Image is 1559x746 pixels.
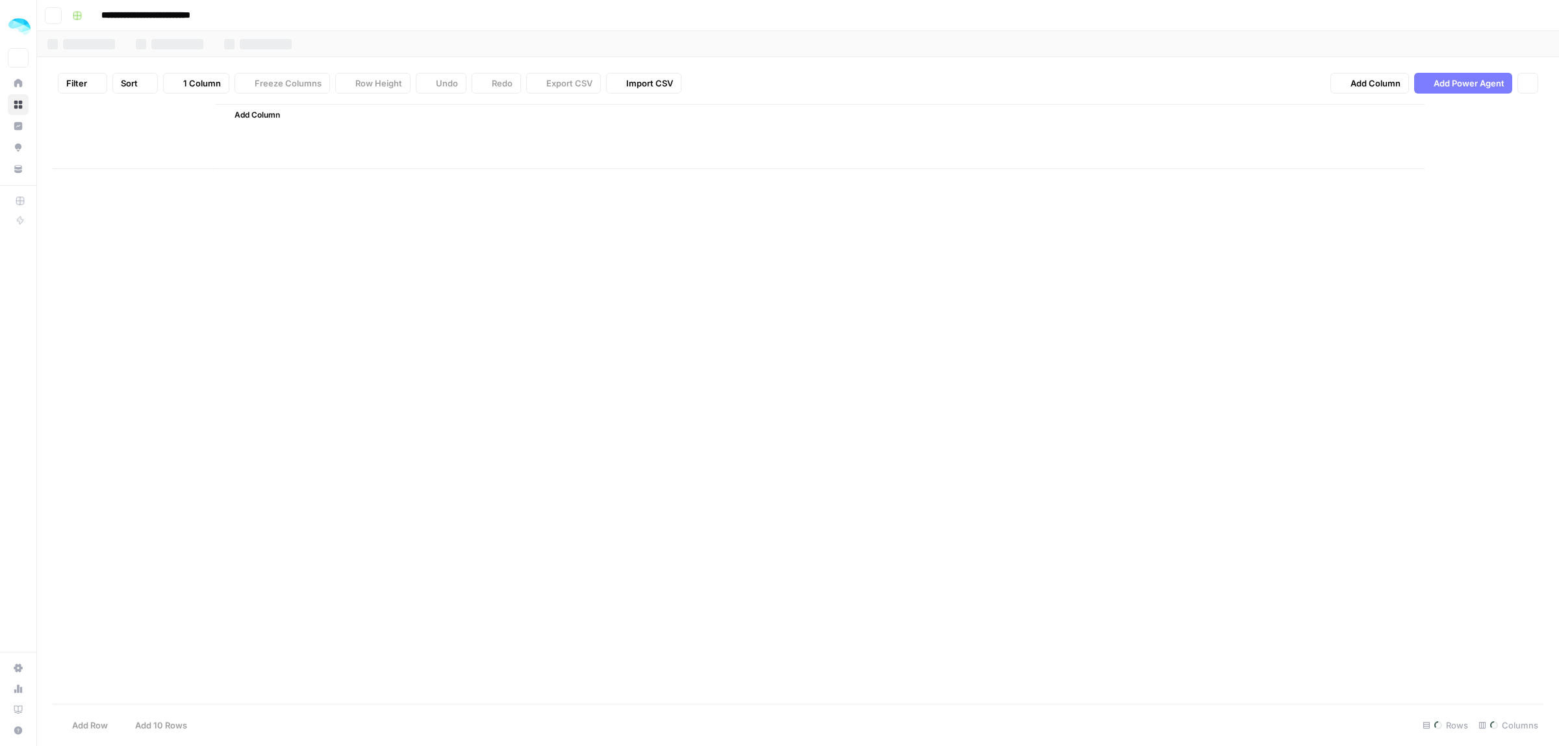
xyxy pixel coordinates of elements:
button: Freeze Columns [234,73,330,94]
a: Settings [8,658,29,678]
span: Add Row [72,719,108,732]
img: ColdiQ Logo [8,15,31,38]
button: Add Column [218,107,285,123]
button: Add Power Agent [1414,73,1512,94]
span: Freeze Columns [255,77,322,90]
div: Columns [1473,715,1543,736]
button: Redo [472,73,521,94]
a: Your Data [8,159,29,179]
span: Redo [492,77,513,90]
a: Usage [8,678,29,699]
button: Import CSV [606,73,681,94]
a: Home [8,73,29,94]
button: Undo [416,73,466,94]
button: Help + Support [8,720,29,741]
button: Add Row [53,715,116,736]
button: Filter [58,73,107,94]
span: Undo [436,77,458,90]
span: Add 10 Rows [135,719,187,732]
span: 1 Column [183,77,221,90]
div: Rows [1417,715,1473,736]
a: Browse [8,94,29,115]
a: Insights [8,116,29,136]
button: Sort [112,73,158,94]
span: Add Column [234,109,280,121]
span: Export CSV [546,77,592,90]
a: Opportunities [8,137,29,158]
button: 1 Column [163,73,229,94]
span: Sort [121,77,138,90]
span: Add Power Agent [1434,77,1504,90]
button: Row Height [335,73,411,94]
button: Add Column [1330,73,1409,94]
span: Add Column [1350,77,1401,90]
button: Export CSV [526,73,601,94]
span: Filter [66,77,87,90]
span: Import CSV [626,77,673,90]
button: Workspace: ColdiQ [8,10,29,43]
button: Add 10 Rows [116,715,195,736]
a: Learning Hub [8,699,29,720]
span: Row Height [355,77,402,90]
